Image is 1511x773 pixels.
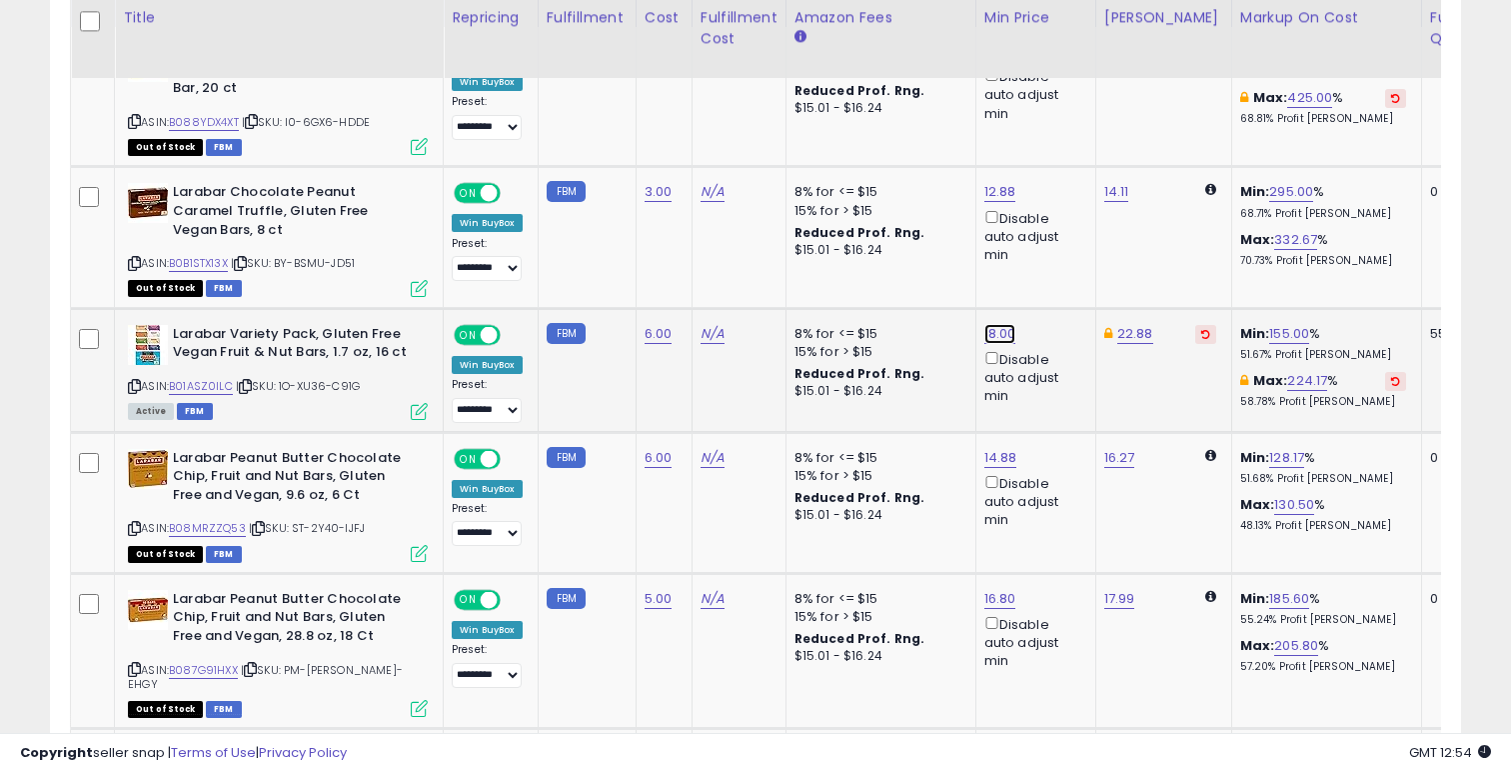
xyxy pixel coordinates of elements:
[1240,636,1275,655] b: Max:
[128,42,428,153] div: ASIN:
[128,280,203,297] span: All listings that are currently out of stock and unavailable for purchase on Amazon
[259,743,347,762] a: Privacy Policy
[1430,7,1499,49] div: Fulfillable Quantity
[984,589,1016,609] a: 16.80
[1240,348,1406,362] p: 51.67% Profit [PERSON_NAME]
[794,630,925,647] b: Reduced Prof. Rng.
[128,662,403,692] span: | SKU: PM-[PERSON_NAME]-EHGY
[456,591,481,608] span: ON
[169,520,246,537] a: B08MRZZQ53
[206,139,242,156] span: FBM
[236,378,360,394] span: | SKU: 1O-XU36-C91G
[1274,495,1314,515] a: 130.50
[794,489,925,506] b: Reduced Prof. Rng.
[452,502,523,547] div: Preset:
[794,325,960,343] div: 8% for <= $15
[452,95,523,140] div: Preset:
[645,324,673,344] a: 6.00
[984,7,1087,28] div: Min Price
[169,662,238,679] a: B087G91HXX
[128,449,168,489] img: 41oPT4LcZJL._SL40_.jpg
[1287,371,1327,391] a: 224.17
[1409,743,1491,762] span: 2025-09-11 12:54 GMT
[173,449,416,510] b: Larabar Peanut Butter Chocolate Chip, Fruit and Nut Bars, Gluten Free and Vegan, 9.6 oz, 6 Ct
[794,242,960,259] div: $15.01 - $16.24
[128,139,203,156] span: All listings that are currently out of stock and unavailable for purchase on Amazon
[128,403,174,420] span: All listings currently available for purchase on Amazon
[794,467,960,485] div: 15% for > $15
[452,378,523,423] div: Preset:
[206,701,242,718] span: FBM
[452,356,523,374] div: Win BuyBox
[1240,660,1406,674] p: 57.20% Profit [PERSON_NAME]
[1240,395,1406,409] p: 58.78% Profit [PERSON_NAME]
[701,448,725,468] a: N/A
[1269,589,1309,609] a: 185.60
[169,255,228,272] a: B0B1STX13X
[1240,182,1270,201] b: Min:
[456,185,481,202] span: ON
[1240,231,1406,268] div: %
[1240,254,1406,268] p: 70.73% Profit [PERSON_NAME]
[794,82,925,99] b: Reduced Prof. Rng.
[1240,207,1406,221] p: 68.71% Profit [PERSON_NAME]
[1240,7,1413,28] div: Markup on Cost
[1240,183,1406,220] div: %
[206,546,242,563] span: FBM
[1104,182,1129,202] a: 14.11
[701,182,725,202] a: N/A
[128,590,168,630] img: 41ygAlhKaSL._SL40_.jpg
[1269,324,1309,344] a: 155.00
[1240,372,1406,409] div: %
[1240,590,1406,627] div: %
[128,325,168,365] img: 51kVg8IWKbL._SL40_.jpg
[242,114,370,130] span: | SKU: I0-6GX6-HDDE
[794,507,960,524] div: $15.01 - $16.24
[1240,324,1270,343] b: Min:
[1430,325,1492,343] div: 55
[1240,496,1406,533] div: %
[456,450,481,467] span: ON
[123,7,435,28] div: Title
[1240,613,1406,627] p: 55.24% Profit [PERSON_NAME]
[452,214,523,232] div: Win BuyBox
[498,591,530,608] span: OFF
[1253,371,1288,390] b: Max:
[701,589,725,609] a: N/A
[984,472,1080,530] div: Disable auto adjust min
[206,280,242,297] span: FBM
[1104,7,1223,28] div: [PERSON_NAME]
[128,449,428,560] div: ASIN:
[498,185,530,202] span: OFF
[20,744,347,763] div: seller snap | |
[547,588,586,609] small: FBM
[231,255,355,271] span: | SKU: BY-BSMU-JD51
[128,325,428,418] div: ASIN:
[1240,472,1406,486] p: 51.68% Profit [PERSON_NAME]
[794,7,967,28] div: Amazon Fees
[794,590,960,608] div: 8% for <= $15
[645,7,684,28] div: Cost
[1240,495,1275,514] b: Max:
[547,7,628,28] div: Fulfillment
[1240,637,1406,674] div: %
[794,365,925,382] b: Reduced Prof. Rng.
[20,743,93,762] strong: Copyright
[128,590,428,716] div: ASIN:
[794,648,960,665] div: $15.01 - $16.24
[452,480,523,498] div: Win BuyBox
[984,613,1080,671] div: Disable auto adjust min
[547,447,586,468] small: FBM
[984,182,1016,202] a: 12.88
[984,65,1080,123] div: Disable auto adjust min
[794,183,960,201] div: 8% for <= $15
[984,448,1017,468] a: 14.88
[173,590,416,651] b: Larabar Peanut Butter Chocolate Chip, Fruit and Nut Bars, Gluten Free and Vegan, 28.8 oz, 18 Ct
[701,324,725,344] a: N/A
[1240,589,1270,608] b: Min:
[452,237,523,282] div: Preset:
[1240,112,1406,126] p: 68.81% Profit [PERSON_NAME]
[1274,230,1317,250] a: 332.67
[984,207,1080,265] div: Disable auto adjust min
[1104,589,1135,609] a: 17.99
